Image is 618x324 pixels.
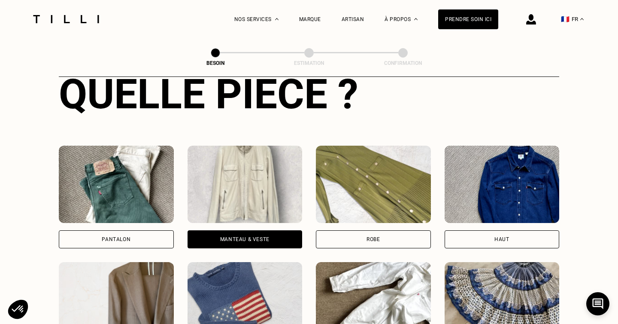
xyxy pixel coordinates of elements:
[360,60,446,66] div: Confirmation
[445,146,560,223] img: Tilli retouche votre Haut
[173,60,258,66] div: Besoin
[59,146,174,223] img: Tilli retouche votre Pantalon
[102,237,130,242] div: Pantalon
[367,237,380,242] div: Robe
[275,18,279,20] img: Menu déroulant
[438,9,498,29] a: Prendre soin ici
[561,15,570,23] span: 🇫🇷
[342,16,364,22] a: Artisan
[59,70,559,118] div: Quelle pièce ?
[414,18,418,20] img: Menu déroulant à propos
[188,146,303,223] img: Tilli retouche votre Manteau & Veste
[580,18,584,20] img: menu déroulant
[526,14,536,24] img: icône connexion
[494,237,509,242] div: Haut
[220,237,270,242] div: Manteau & Veste
[30,15,102,23] img: Logo du service de couturière Tilli
[266,60,352,66] div: Estimation
[316,146,431,223] img: Tilli retouche votre Robe
[299,16,321,22] a: Marque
